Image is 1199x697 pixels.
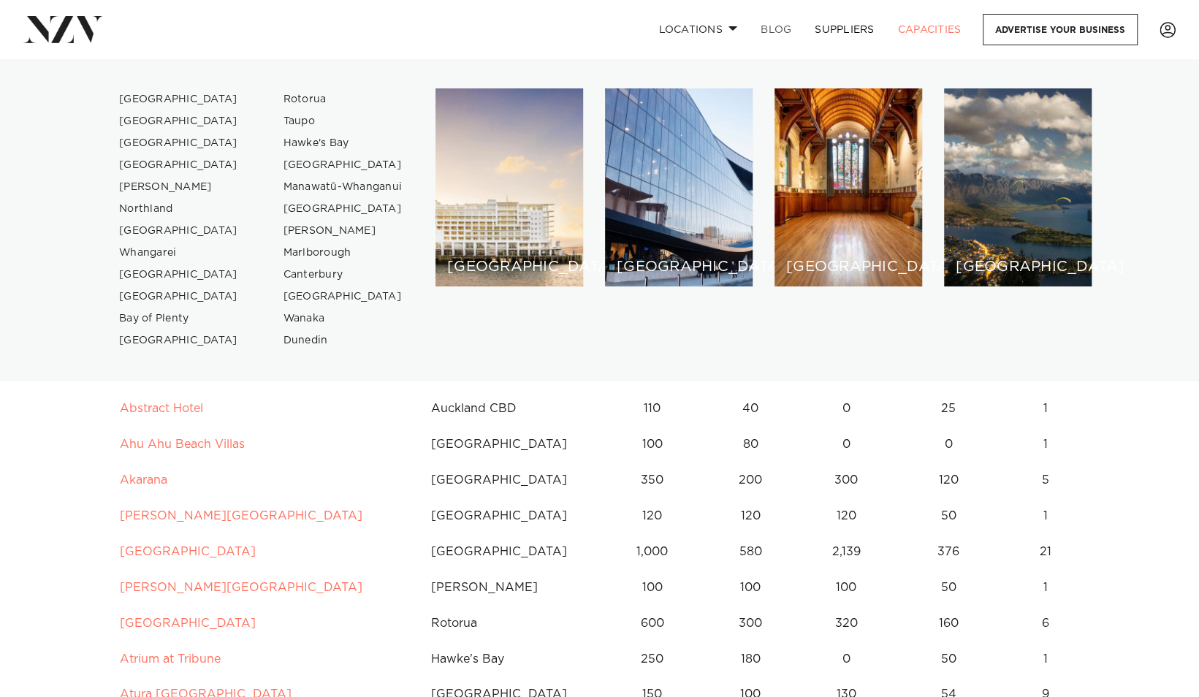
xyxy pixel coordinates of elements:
[897,606,999,641] td: 160
[272,330,414,351] a: Dunedin
[272,220,414,242] a: [PERSON_NAME]
[272,132,414,154] a: Hawke's Bay
[794,570,897,606] td: 100
[647,14,749,45] a: Locations
[419,391,598,427] td: Auckland CBD
[598,534,707,570] td: 1,000
[107,308,250,330] a: Bay of Plenty
[107,198,250,220] a: Northland
[1000,462,1092,498] td: 5
[272,88,414,110] a: Rotorua
[897,427,999,462] td: 0
[1000,606,1092,641] td: 6
[272,308,414,330] a: Wanaka
[897,570,999,606] td: 50
[598,462,707,498] td: 350
[749,14,803,45] a: BLOG
[794,498,897,534] td: 120
[120,582,362,593] a: [PERSON_NAME][GEOGRAPHIC_DATA]
[107,264,250,286] a: [GEOGRAPHIC_DATA]
[120,546,256,557] a: [GEOGRAPHIC_DATA]
[774,88,922,286] a: Christchurch venues [GEOGRAPHIC_DATA]
[794,641,897,677] td: 0
[944,88,1092,286] a: Queenstown venues [GEOGRAPHIC_DATA]
[419,641,598,677] td: Hawke's Bay
[707,462,794,498] td: 200
[120,510,362,522] a: [PERSON_NAME][GEOGRAPHIC_DATA]
[419,498,598,534] td: [GEOGRAPHIC_DATA]
[107,242,250,264] a: Whangarei
[1000,641,1092,677] td: 1
[419,606,598,641] td: Rotorua
[419,427,598,462] td: [GEOGRAPHIC_DATA]
[107,330,250,351] a: [GEOGRAPHIC_DATA]
[617,259,741,275] h6: [GEOGRAPHIC_DATA]
[794,427,897,462] td: 0
[120,474,167,486] a: Akarana
[598,606,707,641] td: 600
[886,14,973,45] a: Capacities
[707,641,794,677] td: 180
[419,534,598,570] td: [GEOGRAPHIC_DATA]
[120,653,221,665] a: Atrium at Tribune
[447,259,571,275] h6: [GEOGRAPHIC_DATA]
[707,498,794,534] td: 120
[120,438,245,450] a: Ahu Ahu Beach Villas
[120,403,203,414] a: Abstract Hotel
[897,498,999,534] td: 50
[598,570,707,606] td: 100
[435,88,583,286] a: Auckland venues [GEOGRAPHIC_DATA]
[786,259,910,275] h6: [GEOGRAPHIC_DATA]
[107,132,250,154] a: [GEOGRAPHIC_DATA]
[897,641,999,677] td: 50
[1000,391,1092,427] td: 1
[598,391,707,427] td: 110
[272,198,414,220] a: [GEOGRAPHIC_DATA]
[107,154,250,176] a: [GEOGRAPHIC_DATA]
[598,427,707,462] td: 100
[897,391,999,427] td: 25
[707,391,794,427] td: 40
[272,242,414,264] a: Marlborough
[272,264,414,286] a: Canterbury
[107,110,250,132] a: [GEOGRAPHIC_DATA]
[897,462,999,498] td: 120
[107,176,250,198] a: [PERSON_NAME]
[983,14,1138,45] a: Advertise your business
[605,88,753,286] a: Wellington venues [GEOGRAPHIC_DATA]
[120,617,256,629] a: [GEOGRAPHIC_DATA]
[107,88,250,110] a: [GEOGRAPHIC_DATA]
[598,498,707,534] td: 120
[1000,498,1092,534] td: 1
[272,154,414,176] a: [GEOGRAPHIC_DATA]
[419,570,598,606] td: [PERSON_NAME]
[707,606,794,641] td: 300
[794,534,897,570] td: 2,139
[419,462,598,498] td: [GEOGRAPHIC_DATA]
[1000,570,1092,606] td: 1
[1000,427,1092,462] td: 1
[897,534,999,570] td: 376
[23,16,103,42] img: nzv-logo.png
[707,427,794,462] td: 80
[794,606,897,641] td: 320
[1000,534,1092,570] td: 21
[272,286,414,308] a: [GEOGRAPHIC_DATA]
[272,110,414,132] a: Taupo
[707,570,794,606] td: 100
[803,14,886,45] a: SUPPLIERS
[956,259,1080,275] h6: [GEOGRAPHIC_DATA]
[598,641,707,677] td: 250
[107,220,250,242] a: [GEOGRAPHIC_DATA]
[707,534,794,570] td: 580
[794,391,897,427] td: 0
[272,176,414,198] a: Manawatū-Whanganui
[107,286,250,308] a: [GEOGRAPHIC_DATA]
[794,462,897,498] td: 300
